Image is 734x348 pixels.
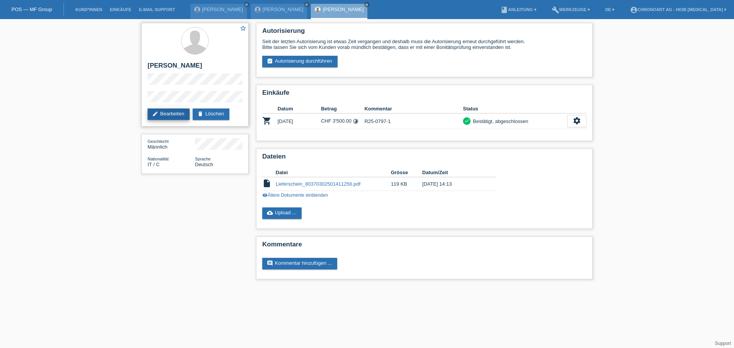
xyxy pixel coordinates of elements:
th: Datum [278,104,321,113]
a: editBearbeiten [148,108,190,120]
td: [DATE] [278,113,321,129]
div: Männlich [148,138,195,150]
a: buildWerkzeuge ▾ [548,7,594,12]
i: assignment_turned_in [267,58,273,64]
i: comment [267,260,273,266]
i: settings [573,117,581,125]
i: delete [197,111,203,117]
i: close [365,3,369,6]
a: Lieferschein_80370302501411256.pdf [276,181,361,187]
div: Seit der letzten Autorisierung ist etwas Zeit vergangen und deshalb muss die Autorisierung erneut... [262,39,586,50]
a: account_circleChronoart AG - Hiob [MEDICAL_DATA] ▾ [626,7,731,12]
i: check [464,118,469,123]
a: visibilityÄltere Dokumente einblenden [262,193,328,198]
td: CHF 3'500.00 [321,113,365,129]
i: close [305,3,309,6]
span: Nationalität [148,157,169,161]
i: insert_drive_file [262,179,271,188]
th: Grösse [391,168,422,177]
span: Italien / C / 01.12.2008 [148,162,160,167]
td: [DATE] 14:13 [422,177,485,191]
a: DE ▾ [601,7,618,12]
a: deleteLöschen [193,108,229,120]
i: close [245,3,248,6]
a: commentKommentar hinzufügen ... [262,258,337,269]
span: Geschlecht [148,139,169,144]
h2: Kommentare [262,241,586,252]
h2: [PERSON_NAME] [148,62,242,73]
th: Status [463,104,567,113]
a: Kund*innen [71,7,106,12]
i: build [552,6,559,14]
a: [PERSON_NAME] [202,6,243,12]
span: Sprache [195,157,211,161]
a: bookAnleitung ▾ [497,7,540,12]
i: star_border [240,25,247,32]
a: Support [715,341,731,346]
a: close [244,2,249,7]
i: visibility [262,193,268,198]
a: [PERSON_NAME] [263,6,304,12]
div: Bestätigt, abgeschlossen [471,117,528,125]
td: 119 KB [391,177,422,191]
a: POS — MF Group [11,6,52,12]
a: close [364,2,370,7]
a: assignment_turned_inAutorisierung durchführen [262,56,338,67]
a: cloud_uploadUpload ... [262,207,302,219]
h2: Einkäufe [262,89,586,100]
i: account_circle [630,6,638,14]
th: Datei [276,168,391,177]
a: star_border [240,25,247,33]
i: edit [152,111,158,117]
a: E-Mail Support [135,7,179,12]
h2: Autorisierung [262,27,586,39]
i: cloud_upload [267,210,273,216]
a: close [304,2,309,7]
i: 24 Raten [353,118,359,124]
a: Einkäufe [106,7,135,12]
td: R25-0797-1 [364,113,463,129]
a: [PERSON_NAME] [323,6,364,12]
h2: Dateien [262,153,586,164]
i: POSP00025865 [262,116,271,125]
th: Kommentar [364,104,463,113]
th: Betrag [321,104,365,113]
i: book [500,6,508,14]
th: Datum/Zeit [422,168,485,177]
span: Deutsch [195,162,213,167]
